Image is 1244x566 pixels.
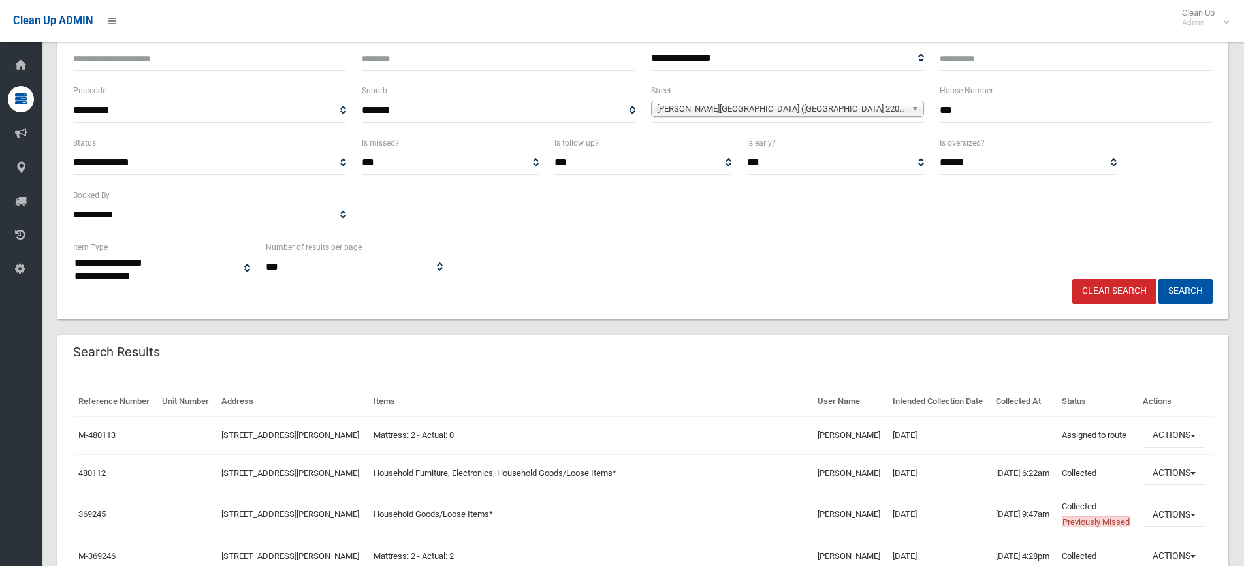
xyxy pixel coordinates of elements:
[1057,387,1138,417] th: Status
[78,551,116,561] a: M-369246
[1057,417,1138,454] td: Assigned to route
[651,84,671,98] label: Street
[216,387,368,417] th: Address
[57,339,176,365] header: Search Results
[812,492,887,537] td: [PERSON_NAME]
[362,136,399,150] label: Is missed?
[1175,8,1228,27] span: Clean Up
[1062,516,1130,527] span: Previously Missed
[1182,18,1215,27] small: Admin
[887,492,991,537] td: [DATE]
[1057,454,1138,492] td: Collected
[940,136,985,150] label: Is oversized?
[1072,279,1156,304] a: Clear Search
[362,84,387,98] label: Suburb
[991,387,1057,417] th: Collected At
[221,509,359,519] a: [STREET_ADDRESS][PERSON_NAME]
[13,14,93,27] span: Clean Up ADMIN
[73,240,108,255] label: Item Type
[940,84,993,98] label: House Number
[812,387,887,417] th: User Name
[73,387,157,417] th: Reference Number
[887,387,991,417] th: Intended Collection Date
[1143,503,1205,527] button: Actions
[221,468,359,478] a: [STREET_ADDRESS][PERSON_NAME]
[73,136,96,150] label: Status
[73,84,106,98] label: Postcode
[1143,424,1205,448] button: Actions
[368,387,813,417] th: Items
[991,492,1057,537] td: [DATE] 9:47am
[657,101,906,117] span: [PERSON_NAME][GEOGRAPHIC_DATA] ([GEOGRAPHIC_DATA] 2200)
[1158,279,1213,304] button: Search
[812,454,887,492] td: [PERSON_NAME]
[221,551,359,561] a: [STREET_ADDRESS][PERSON_NAME]
[554,136,599,150] label: Is follow up?
[991,454,1057,492] td: [DATE] 6:22am
[368,492,813,537] td: Household Goods/Loose Items*
[812,417,887,454] td: [PERSON_NAME]
[1057,492,1138,537] td: Collected
[78,430,116,440] a: M-480113
[221,430,359,440] a: [STREET_ADDRESS][PERSON_NAME]
[157,387,215,417] th: Unit Number
[747,136,776,150] label: Is early?
[1143,462,1205,486] button: Actions
[266,240,362,255] label: Number of results per page
[78,468,106,478] a: 480112
[73,188,110,202] label: Booked By
[887,417,991,454] td: [DATE]
[78,509,106,519] a: 369245
[368,417,813,454] td: Mattress: 2 - Actual: 0
[887,454,991,492] td: [DATE]
[368,454,813,492] td: Household Furniture, Electronics, Household Goods/Loose Items*
[1138,387,1213,417] th: Actions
